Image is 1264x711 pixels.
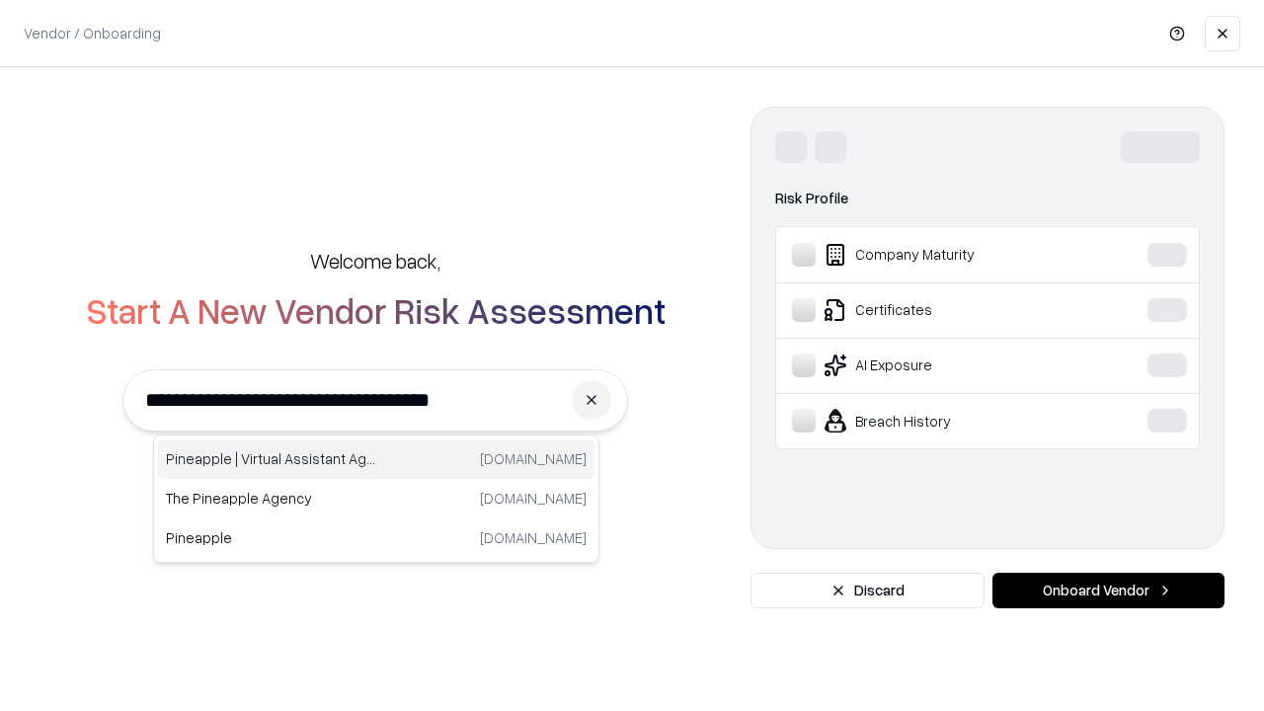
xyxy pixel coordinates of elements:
p: [DOMAIN_NAME] [480,448,587,469]
button: Onboard Vendor [992,573,1224,608]
button: Discard [750,573,985,608]
div: Certificates [792,298,1087,322]
p: [DOMAIN_NAME] [480,488,587,509]
p: The Pineapple Agency [166,488,376,509]
div: Breach History [792,409,1087,433]
p: Pineapple | Virtual Assistant Agency [166,448,376,469]
h2: Start A New Vendor Risk Assessment [86,290,666,330]
div: AI Exposure [792,354,1087,377]
div: Company Maturity [792,243,1087,267]
h5: Welcome back, [310,247,440,275]
div: Suggestions [153,434,599,563]
p: Vendor / Onboarding [24,23,161,43]
p: [DOMAIN_NAME] [480,527,587,548]
div: Risk Profile [775,187,1200,210]
p: Pineapple [166,527,376,548]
